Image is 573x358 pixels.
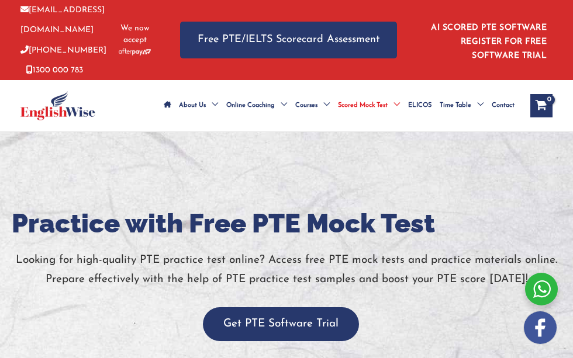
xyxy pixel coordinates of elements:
span: Online Coaching [226,85,275,126]
span: Scored Mock Test [338,85,388,126]
a: [PHONE_NUMBER] [20,46,106,55]
span: About Us [179,85,206,126]
span: We now accept [119,23,151,46]
a: ELICOS [404,85,436,126]
a: Contact [488,85,519,126]
span: Contact [492,85,515,126]
a: About UsMenu Toggle [175,85,222,126]
nav: Site Navigation: Main Menu [160,85,519,126]
a: Scored Mock TestMenu Toggle [334,85,404,126]
a: 1300 000 783 [26,66,83,75]
h1: Practice with Free PTE Mock Test [12,205,561,242]
span: Courses [295,85,317,126]
span: ELICOS [408,85,432,126]
span: Time Table [440,85,471,126]
span: Menu Toggle [388,85,400,126]
a: CoursesMenu Toggle [291,85,334,126]
img: Afterpay-Logo [119,48,151,55]
span: Menu Toggle [317,85,330,126]
a: Online CoachingMenu Toggle [222,85,291,126]
a: [EMAIL_ADDRESS][DOMAIN_NAME] [20,6,105,34]
span: Menu Toggle [275,85,287,126]
a: Free PTE/IELTS Scorecard Assessment [180,22,397,58]
button: Get PTE Software Trial [203,307,359,342]
a: View Shopping Cart, empty [530,94,553,117]
aside: Header Widget 1 [420,14,553,66]
p: Looking for high-quality PTE practice test online? Access free PTE mock tests and practice materi... [12,251,561,290]
a: Time TableMenu Toggle [436,85,488,126]
a: AI SCORED PTE SOFTWARE REGISTER FOR FREE SOFTWARE TRIAL [431,23,547,60]
img: cropped-ew-logo [20,91,95,120]
span: Menu Toggle [206,85,218,126]
span: Menu Toggle [471,85,484,126]
a: Get PTE Software Trial [203,318,359,329]
img: white-facebook.png [524,311,557,344]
